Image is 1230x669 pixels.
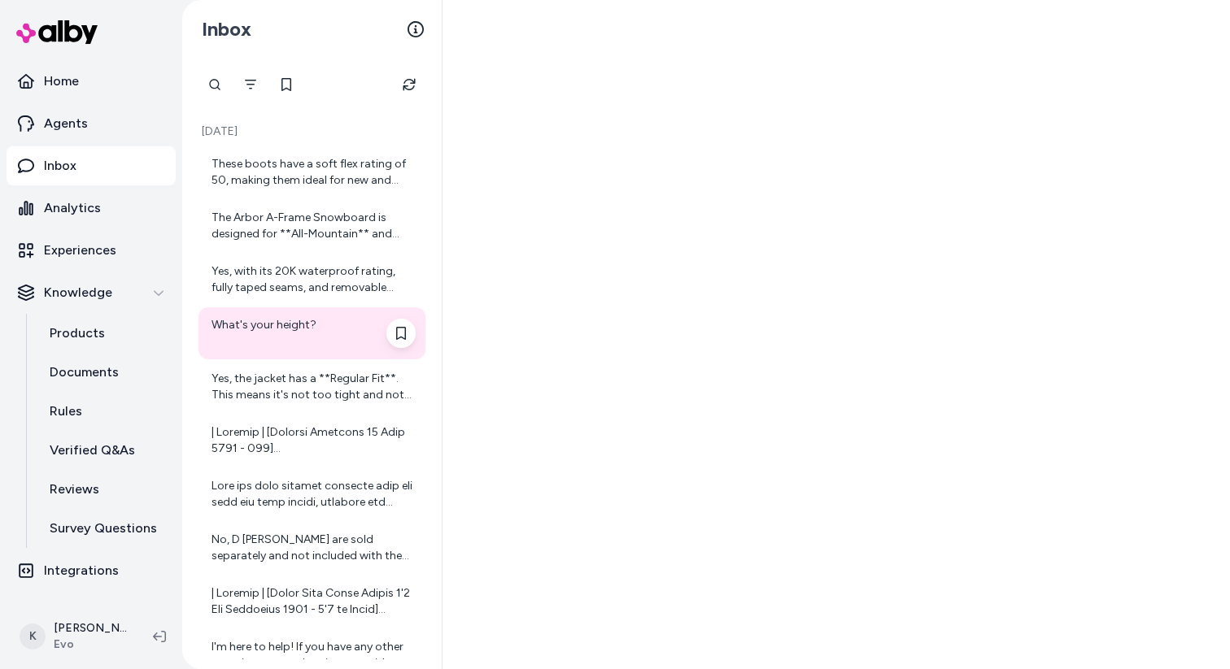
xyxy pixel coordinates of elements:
[44,114,88,133] p: Agents
[44,156,76,176] p: Inbox
[54,620,127,636] p: [PERSON_NAME]
[212,156,416,189] div: These boots have a soft flex rating of 50, making them ideal for new and progressing skiers who n...
[7,551,176,590] a: Integrations
[198,576,425,628] a: | Loremip | [Dolor Sita Conse Adipis 1'2 Eli Seddoeius 1901 - 5'7 te Incid](utlab://etd.mag.ali/e...
[7,104,176,143] a: Agents
[50,324,105,343] p: Products
[198,307,425,359] a: What's your height?
[212,317,416,350] div: What's your height?
[212,424,416,457] div: | Loremip | [Dolorsi Ametcons 15 Adip 5791 - 099](elits://doe.tem.inc/utla/etdolor-magnaali-41?en...
[212,532,416,564] div: No, D [PERSON_NAME] are sold separately and not included with the bindings.
[44,561,119,580] p: Integrations
[198,468,425,520] a: Lore ips dolo sitamet consecte adip eli sedd eiu temp incidi, utlabore etd magn aliq enim (AD Min...
[50,519,157,538] p: Survey Questions
[20,623,46,649] span: K
[198,254,425,306] a: Yes, with its 20K waterproof rating, fully taped seams, and removable powder skirt, it is designe...
[7,231,176,270] a: Experiences
[7,146,176,185] a: Inbox
[198,124,425,140] p: [DATE]
[44,72,79,91] p: Home
[198,415,425,467] a: | Loremip | [Dolorsi Ametcons 15 Adip 5791 - 099](elits://doe.tem.inc/utla/etdolor-magnaali-41?en...
[33,353,176,392] a: Documents
[212,210,416,242] div: The Arbor A-Frame Snowboard is designed for **All-Mountain** and **Powder** terrain.
[44,283,112,302] p: Knowledge
[234,68,267,101] button: Filter
[33,470,176,509] a: Reviews
[212,263,416,296] div: Yes, with its 20K waterproof rating, fully taped seams, and removable powder skirt, it is designe...
[33,431,176,470] a: Verified Q&As
[198,200,425,252] a: The Arbor A-Frame Snowboard is designed for **All-Mountain** and **Powder** terrain.
[7,189,176,228] a: Analytics
[44,241,116,260] p: Experiences
[212,478,416,510] div: Lore ips dolo sitamet consecte adip eli sedd eiu temp incidi, utlabore etd magn aliq enim (AD Min...
[212,371,416,403] div: Yes, the jacket has a **Regular Fit**. This means it's not too tight and not too baggy, with room...
[44,198,101,218] p: Analytics
[50,480,99,499] p: Reviews
[33,314,176,353] a: Products
[198,522,425,574] a: No, D [PERSON_NAME] are sold separately and not included with the bindings.
[50,402,82,421] p: Rules
[393,68,425,101] button: Refresh
[7,273,176,312] button: Knowledge
[16,20,98,44] img: alby Logo
[198,361,425,413] a: Yes, the jacket has a **Regular Fit**. This means it's not too tight and not too baggy, with room...
[7,62,176,101] a: Home
[50,441,135,460] p: Verified Q&As
[33,392,176,431] a: Rules
[33,509,176,548] a: Survey Questions
[202,17,251,41] h2: Inbox
[10,610,140,662] button: K[PERSON_NAME]Evo
[54,636,127,653] span: Evo
[198,146,425,198] a: These boots have a soft flex rating of 50, making them ideal for new and progressing skiers who n...
[212,585,416,618] div: | Loremip | [Dolor Sita Conse Adipis 1'2 Eli Seddoeius 1901 - 5'7 te Incid](utlab://etd.mag.ali/e...
[50,363,119,382] p: Documents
